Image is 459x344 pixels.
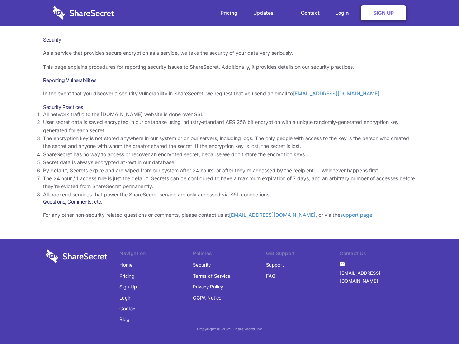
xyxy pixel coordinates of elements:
[119,292,132,303] a: Login
[46,249,107,263] img: logo-wordmark-white-trans-d4663122ce5f474addd5e946df7df03e33cb6a1c49d2221995e7729f52c070b2.svg
[119,259,133,270] a: Home
[43,37,416,43] h1: Security
[43,158,416,166] li: Secret data is always encrypted at-rest in our database.
[53,6,114,20] img: logo-wordmark-white-trans-d4663122ce5f474addd5e946df7df03e33cb6a1c49d2221995e7729f52c070b2.svg
[193,249,266,259] li: Policies
[340,212,372,218] a: support page
[43,90,416,97] p: In the event that you discover a security vulnerability in ShareSecret, we request that you send ...
[361,5,406,20] a: Sign Up
[43,211,416,219] p: For any other non-security related questions or comments, please contact us at , or via the .
[328,2,359,24] a: Login
[43,175,416,191] li: The 24 hour / 1 access rule is just the default. Secrets can be configured to have a maximum expi...
[266,259,284,270] a: Support
[293,90,379,96] a: [EMAIL_ADDRESS][DOMAIN_NAME]
[193,281,223,292] a: Privacy Policy
[119,271,134,281] a: Pricing
[43,191,416,199] li: All backend services that power the ShareSecret service are only accessed via SSL connections.
[119,314,129,325] a: Blog
[119,249,193,259] li: Navigation
[294,2,327,24] a: Contact
[266,249,340,259] li: Get Support
[193,271,231,281] a: Terms of Service
[43,110,416,118] li: All network traffic to the [DOMAIN_NAME] website is done over SSL.
[43,150,416,158] li: ShareSecret has no way to access or recover an encrypted secret, because we don’t store the encry...
[193,292,222,303] a: CCPA Notice
[43,118,416,134] li: User secret data is saved encrypted in our database using industry-standard AES 256 bit encryptio...
[340,249,413,259] li: Contact Us
[229,212,316,218] a: [EMAIL_ADDRESS][DOMAIN_NAME]
[43,167,416,175] li: By default, Secrets expire and are wiped from our system after 24 hours, or after they’re accesse...
[119,303,137,314] a: Contact
[43,49,416,57] p: As a service that provides secure encryption as a service, we take the security of your data very...
[119,281,137,292] a: Sign Up
[266,271,275,281] a: FAQ
[213,2,245,24] a: Pricing
[43,104,416,110] h3: Security Practices
[340,268,413,287] a: [EMAIL_ADDRESS][DOMAIN_NAME]
[43,77,416,83] h3: Reporting Vulnerabilities
[43,199,416,205] h3: Questions, Comments, etc.
[43,134,416,150] li: The encryption key is not stored anywhere in our system or on our servers, including logs. The on...
[43,63,416,71] p: This page explains procedures for reporting security issues to ShareSecret. Additionally, it prov...
[193,259,211,270] a: Security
